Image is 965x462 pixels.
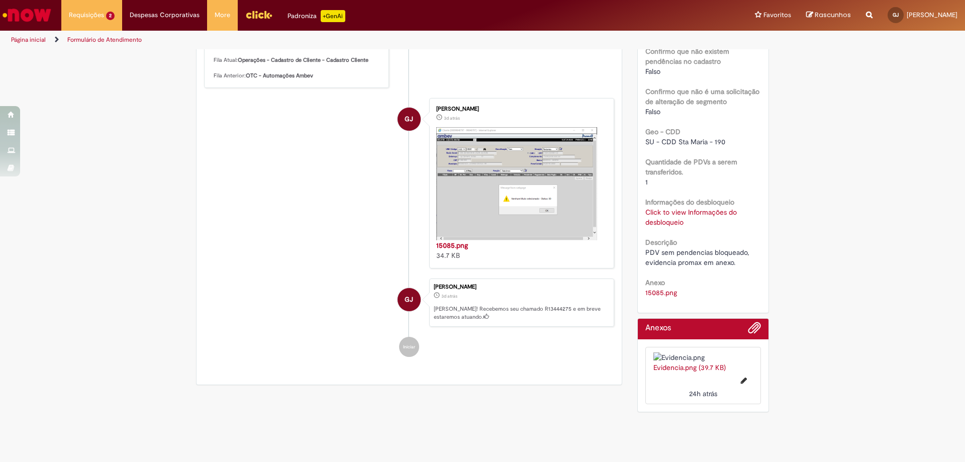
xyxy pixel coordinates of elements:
[287,10,345,22] div: Padroniza
[436,106,604,112] div: [PERSON_NAME]
[645,47,729,66] b: Confirmo que não existem pendências no cadastro
[246,72,313,79] b: OTC - Automações Ambev
[321,10,345,22] p: +GenAi
[436,240,604,260] div: 34.7 KB
[215,10,230,20] span: More
[645,248,751,267] span: PDV sem pendencias bloqueado, evidencia promax em anexo.
[645,198,734,207] b: Informações do desbloqueio
[11,36,46,44] a: Página inicial
[245,7,272,22] img: click_logo_yellow_360x200.png
[645,177,648,187] span: 1
[441,293,457,299] time: 25/08/2025 13:33:08
[815,10,851,20] span: Rascunhos
[238,56,368,64] b: Operações - Cadastro de Cliente - Cadastro Cliente
[434,305,609,321] p: [PERSON_NAME]! Recebemos seu chamado R13444275 e em breve estaremos atuando.
[645,87,759,106] b: Confirmo que não é uma solicitação de alteração de segmento
[1,5,53,25] img: ServiceNow
[204,279,614,327] li: Gustavo Henrique John
[436,241,468,250] a: 15085.png
[8,31,636,49] ul: Trilhas de página
[645,238,677,247] b: Descrição
[907,11,957,19] span: [PERSON_NAME]
[735,373,753,389] button: Editar nome de arquivo Evidencia.png
[69,10,104,20] span: Requisições
[398,288,421,311] div: Gustavo Henrique John
[806,11,851,20] a: Rascunhos
[645,157,737,176] b: Quantidade de PDVs a serem transferidos.
[653,352,753,362] img: Evidencia.png
[645,137,725,146] span: SU - CDD Sta Maria - 190
[405,107,413,131] span: GJ
[645,208,737,227] a: Click to view Informações do desbloqueio
[653,363,726,372] a: Evidencia.png (39.7 KB)
[444,115,460,121] span: 3d atrás
[689,389,717,398] span: 24h atrás
[130,10,200,20] span: Despesas Corporativas
[441,293,457,299] span: 3d atrás
[434,284,609,290] div: [PERSON_NAME]
[748,321,761,339] button: Adicionar anexos
[645,127,681,136] b: Geo - CDD
[444,115,460,121] time: 25/08/2025 13:33:02
[763,10,791,20] span: Favoritos
[645,107,660,116] span: Falso
[893,12,899,18] span: GJ
[645,288,677,297] a: Download de 15085.png
[645,324,671,333] h2: Anexos
[67,36,142,44] a: Formulário de Atendimento
[689,389,717,398] time: 27/08/2025 08:53:25
[645,278,665,287] b: Anexo
[106,12,115,20] span: 2
[398,108,421,131] div: Gustavo Henrique John
[405,288,413,312] span: GJ
[645,67,660,76] span: Falso
[214,33,381,80] p: Olá, , Seu chamado foi transferido de fila. Fila Atual: Fila Anterior:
